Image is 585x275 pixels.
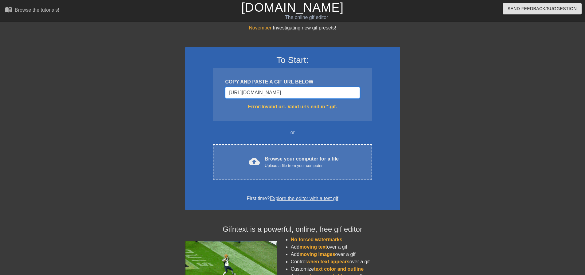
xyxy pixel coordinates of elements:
[306,259,349,264] span: when text appears
[15,7,59,13] div: Browse the tutorials!
[291,265,400,273] li: Customize
[265,155,339,169] div: Browse your computer for a file
[299,244,327,250] span: moving text
[291,243,400,251] li: Add over a gif
[314,266,364,272] span: text color and outline
[291,251,400,258] li: Add over a gif
[225,87,360,99] input: Username
[193,55,392,65] h3: To Start:
[185,24,400,32] div: Investigating new gif presets!
[265,163,339,169] div: Upload a file from your computer
[270,196,338,201] a: Explore the editor with a test gif
[241,1,344,14] a: [DOMAIN_NAME]
[193,195,392,202] div: First time?
[5,6,12,13] span: menu_book
[249,25,273,30] span: November:
[185,225,400,234] h4: Gifntext is a powerful, online, free gif editor
[508,5,577,13] span: Send Feedback/Suggestion
[225,103,360,110] div: Error: Invalid url. Valid urls end in *.gif.
[291,258,400,265] li: Control over a gif
[225,78,360,86] div: COPY AND PASTE A GIF URL BELOW
[198,14,415,21] div: The online gif editor
[291,237,342,242] span: No forced watermarks
[201,129,384,136] div: or
[249,156,260,167] span: cloud_upload
[5,6,59,15] a: Browse the tutorials!
[503,3,582,14] button: Send Feedback/Suggestion
[299,252,335,257] span: moving images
